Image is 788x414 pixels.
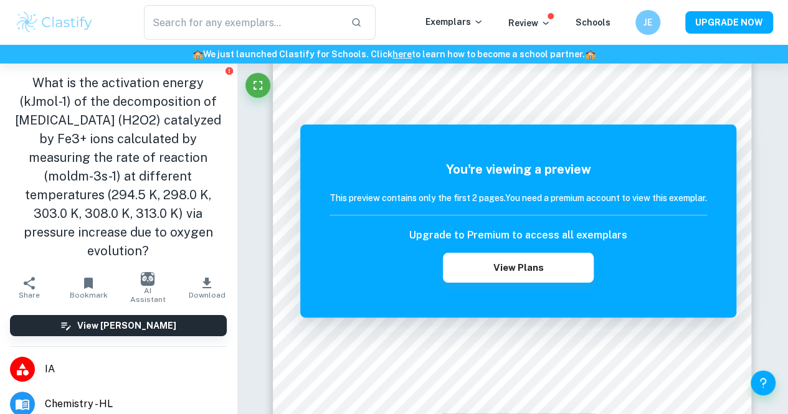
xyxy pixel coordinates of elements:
p: Exemplars [425,15,483,29]
span: 🏫 [192,49,203,59]
button: Bookmark [59,270,118,305]
span: Share [19,291,40,299]
span: 🏫 [585,49,596,59]
h6: JE [641,16,655,29]
h6: Upgrade to Premium to access all exemplars [409,228,627,243]
button: AI Assistant [118,270,178,305]
a: Schools [576,17,610,27]
span: IA [45,362,227,377]
span: Bookmark [70,291,108,299]
button: View [PERSON_NAME] [10,315,227,336]
button: Report issue [225,66,234,75]
span: Download [189,291,225,299]
h5: You're viewing a preview [330,160,707,179]
h6: View [PERSON_NAME] [77,319,176,332]
button: UPGRADE NOW [685,11,773,34]
h6: We just launched Clastify for Schools. Click to learn how to become a school partner. [2,47,786,61]
button: View Plans [443,253,594,283]
img: AI Assistant [141,272,154,286]
h6: This preview contains only the first 2 pages. You need a premium account to view this exemplar. [330,191,707,205]
span: Chemistry - HL [45,397,227,412]
a: here [392,49,412,59]
input: Search for any exemplars... [144,5,341,40]
img: Clastify logo [15,10,94,35]
h1: What is the activation energy (kJmol-1) of the decomposition of [MEDICAL_DATA] (H2O2) catalyzed b... [10,73,227,260]
button: Help and Feedback [751,370,776,395]
p: Review [508,16,551,30]
button: JE [635,10,660,35]
button: Download [178,270,237,305]
span: AI Assistant [126,286,170,304]
button: Fullscreen [245,73,270,98]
